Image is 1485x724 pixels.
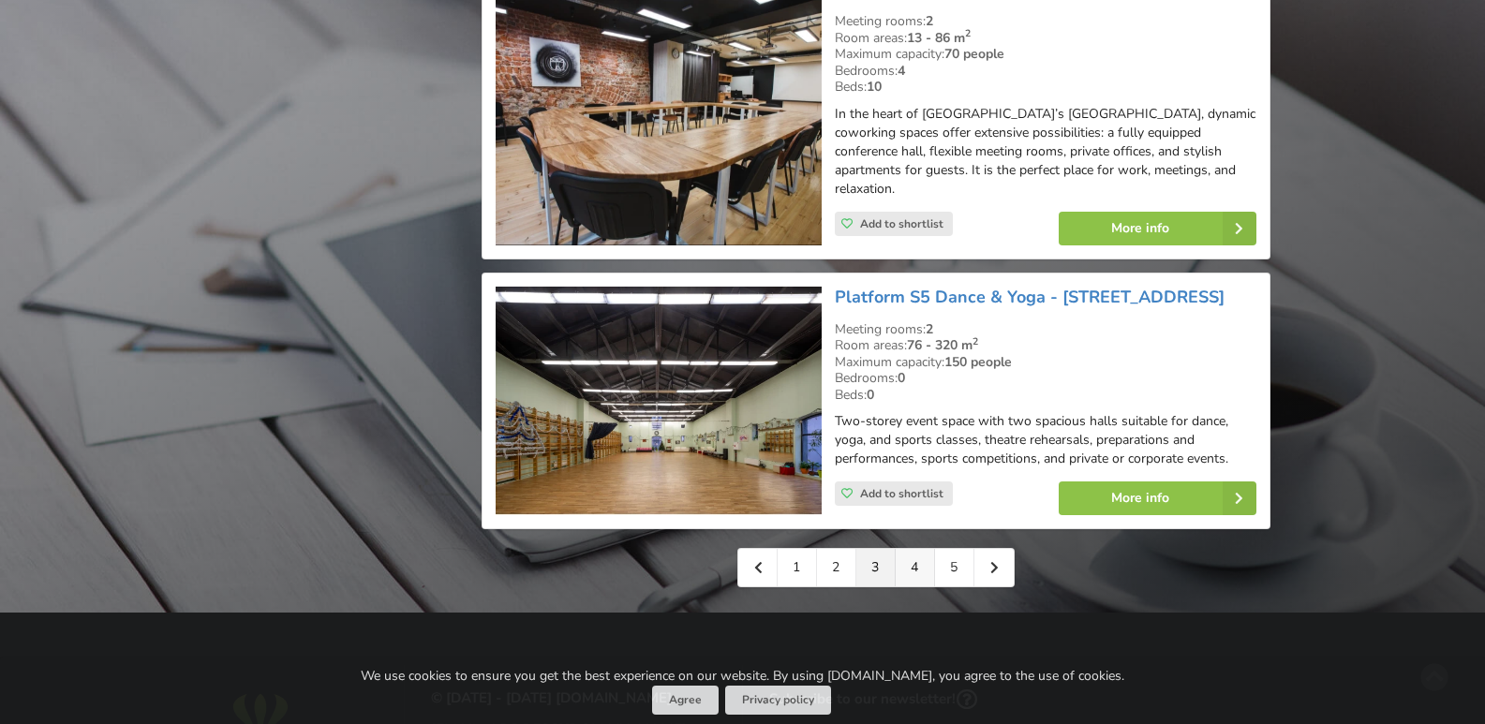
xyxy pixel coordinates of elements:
a: 4 [896,549,935,586]
div: Beds: [835,387,1256,404]
p: In the heart of [GEOGRAPHIC_DATA]’s [GEOGRAPHIC_DATA], dynamic coworking spaces offer extensive p... [835,105,1256,199]
span: Add to shortlist [860,216,943,231]
a: Privacy policy [725,686,831,715]
span: Add to shortlist [860,486,943,501]
a: 3 [856,549,896,586]
strong: 70 people [944,45,1004,63]
div: Room areas: [835,337,1256,354]
img: Unusual venues | Riga | Platform S5 Dance & Yoga - Spīķeru iela 5 [496,287,821,516]
div: Room areas: [835,30,1256,47]
div: Maximum capacity: [835,46,1256,63]
strong: 2 [926,12,933,30]
div: Bedrooms: [835,63,1256,80]
div: Maximum capacity: [835,354,1256,371]
strong: 76 - 320 m [907,336,978,354]
p: Two-storey event space with two spacious halls suitable for dance, yoga, and sports classes, thea... [835,412,1256,468]
sup: 2 [965,26,971,40]
div: Bedrooms: [835,370,1256,387]
strong: 10 [867,78,882,96]
button: Agree [652,686,719,715]
a: More info [1059,481,1256,515]
div: Beds: [835,79,1256,96]
strong: 4 [898,62,905,80]
a: 1 [778,549,817,586]
a: 5 [935,549,974,586]
a: Platform S5 Dance & Yoga - [STREET_ADDRESS] [835,286,1225,308]
strong: 0 [867,386,874,404]
strong: 2 [926,320,933,338]
strong: 0 [898,369,905,387]
sup: 2 [973,334,978,348]
strong: 150 people [944,353,1012,371]
div: Meeting rooms: [835,321,1256,338]
a: More info [1059,212,1256,245]
strong: 13 - 86 m [907,29,971,47]
a: 2 [817,549,856,586]
div: Meeting rooms: [835,13,1256,30]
